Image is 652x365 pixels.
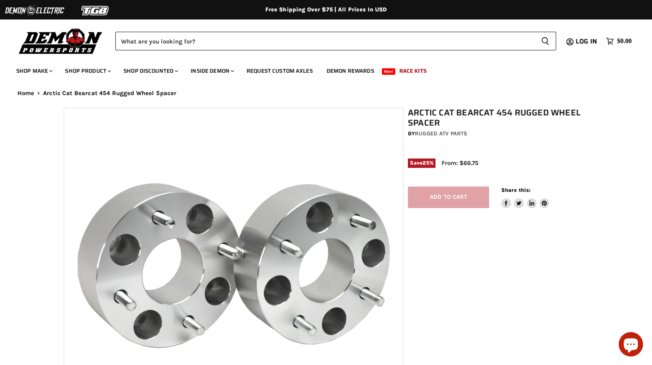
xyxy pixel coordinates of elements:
[393,63,433,79] a: Race Kits
[535,32,556,50] button: Search
[4,3,65,18] img: Demon Electric Logo 2
[17,90,35,97] a: Home
[501,187,531,193] span: Share this:
[617,37,632,45] span: $0.00
[16,26,105,55] img: Demon Powersports
[408,108,593,128] h1: Arctic Cat Bearcat 454 Rugged Wheel Spacer
[616,332,646,358] inbox-online-store-chat: Shopify online store chat
[576,36,597,46] span: Log in
[115,32,535,50] input: Search
[572,38,602,45] a: Log in
[115,32,556,50] form: Product
[408,129,593,138] div: by
[1,90,651,97] nav: Breadcrumbs
[65,3,126,18] img: TGB Logo 2
[240,63,319,79] a: Request Custom Axles
[10,59,630,79] ul: Main menu
[382,68,396,75] span: New!
[408,159,435,167] span: Save %
[501,187,550,208] aside: Share this:
[43,90,176,97] span: Arctic Cat Bearcat 454 Rugged Wheel Spacer
[1,6,651,13] div: Free Shipping Over $75 | All Prices In USD
[422,160,429,166] span: 25
[415,130,467,137] a: Rugged ATV Parts
[602,35,636,47] a: $0.00
[10,63,57,79] a: Shop Make
[321,63,380,79] a: Demon Rewards
[442,159,479,167] span: From: $66.75
[59,63,116,79] a: Shop Product
[184,63,239,79] a: Inside Demon
[117,63,183,79] a: Shop Discounted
